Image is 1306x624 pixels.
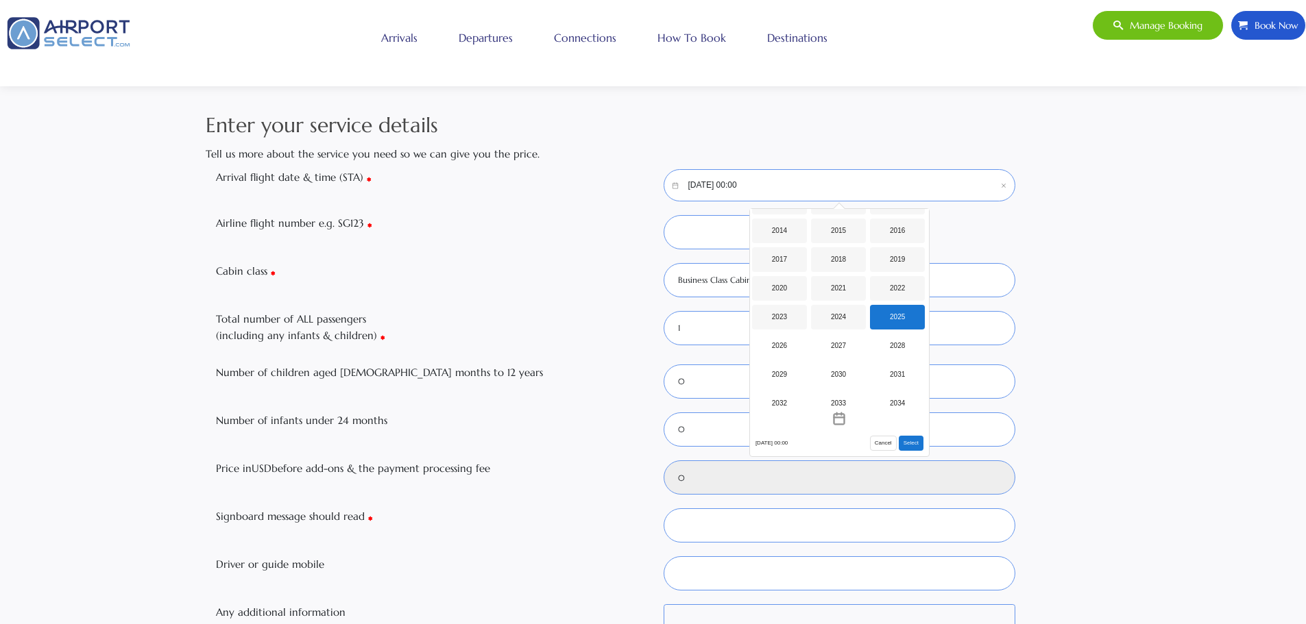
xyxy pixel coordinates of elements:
div: 2022 [870,276,925,301]
a: How to book [654,21,729,55]
div: 2020 [752,276,807,301]
div: 2029 [752,362,807,387]
div: 2027 [811,334,866,358]
button: Select [899,436,923,451]
div: 2025 [870,305,925,329]
button: Cancel [870,436,897,451]
a: Book Now [1231,10,1306,40]
a: Manage booking [1092,10,1224,40]
a: Arrivals [378,21,421,55]
div: 2033 [811,391,866,416]
div: 2017 [752,247,807,272]
div: Year picker overlay [750,209,929,430]
label: Cabin class [206,263,653,279]
span: USD [252,462,271,475]
div: 2034 [870,391,925,416]
div: 2028 [870,334,925,358]
a: Connections [551,21,620,55]
label: Signboard message should read [206,508,653,525]
div: 2016 [870,219,925,243]
label: Total number of ALL passengers (including any infants & children) [206,311,653,344]
p: Tell us more about the service you need so we can give you the price. [206,146,1100,162]
label: Airline flight number e.g. SG123 [206,215,653,232]
h2: Enter your service details [206,110,1100,140]
div: 2031 [870,362,925,387]
span: Book Now [1248,11,1298,40]
div: 2015 [811,219,866,243]
div: 2018 [811,247,866,272]
div: 2014 [752,219,807,243]
div: 2021 [811,276,866,301]
button: Toggle overlay [750,406,929,430]
label: Number of children aged [DEMOGRAPHIC_DATA] months to 12 years [206,364,653,381]
div: 2030 [811,362,866,387]
input: Datepicker input [664,169,1016,201]
label: Any additional information [206,604,653,621]
label: Number of infants under 24 months [206,412,653,429]
svg: Calendar icon [664,178,687,193]
label: Driver or guide mobile [206,556,653,573]
div: 2032 [752,391,807,416]
label: Arrival flight date & time (STA) [206,169,653,186]
div: 2026 [752,334,807,358]
div: 10/06/2025, 00:00 [755,439,788,448]
a: Departures [455,21,516,55]
div: 2023 [752,305,807,329]
label: Price in before add-ons & the payment processing fee [206,460,653,477]
span: Manage booking [1123,11,1202,40]
div: 2024 [811,305,866,329]
a: Destinations [764,21,831,55]
button: Clear value [992,178,1015,193]
div: 2019 [870,247,925,272]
